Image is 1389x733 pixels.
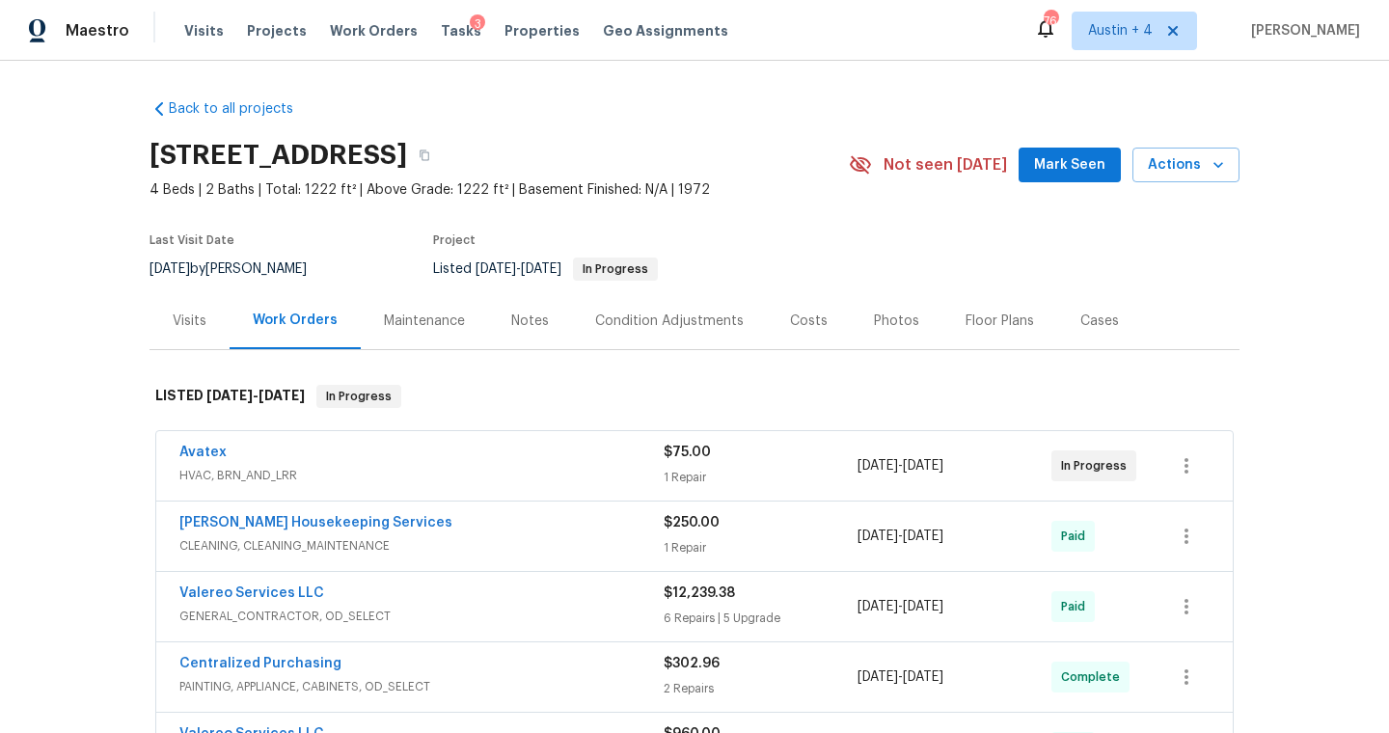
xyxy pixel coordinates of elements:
div: Notes [511,312,549,331]
a: Back to all projects [150,99,335,119]
span: Not seen [DATE] [884,155,1007,175]
span: [DATE] [858,529,898,543]
span: [DATE] [903,459,943,473]
span: [PERSON_NAME] [1243,21,1360,41]
span: Properties [504,21,580,41]
span: Paid [1061,597,1093,616]
span: [DATE] [206,389,253,402]
span: - [206,389,305,402]
button: Copy Address [407,138,442,173]
span: Maestro [66,21,129,41]
div: Condition Adjustments [595,312,744,331]
span: [DATE] [903,529,943,543]
span: [DATE] [858,600,898,613]
span: - [858,597,943,616]
div: LISTED [DATE]-[DATE]In Progress [150,366,1239,427]
span: Projects [247,21,307,41]
span: In Progress [575,263,656,275]
span: Last Visit Date [150,234,234,246]
div: Visits [173,312,206,331]
a: Avatex [179,446,227,459]
span: [DATE] [903,600,943,613]
span: Geo Assignments [603,21,728,41]
span: - [858,456,943,475]
span: - [476,262,561,276]
a: [PERSON_NAME] Housekeeping Services [179,516,452,529]
span: [DATE] [858,670,898,684]
span: $250.00 [664,516,720,529]
span: $302.96 [664,657,720,670]
span: Tasks [441,24,481,38]
span: [DATE] [259,389,305,402]
div: Costs [790,312,828,331]
a: Valereo Services LLC [179,586,324,600]
button: Mark Seen [1019,148,1121,183]
span: Listed [433,262,658,276]
span: Paid [1061,527,1093,546]
div: 76 [1044,12,1057,31]
span: Work Orders [330,21,418,41]
div: 3 [470,14,485,34]
span: Actions [1148,153,1224,177]
span: 4 Beds | 2 Baths | Total: 1222 ft² | Above Grade: 1222 ft² | Basement Finished: N/A | 1972 [150,180,849,200]
span: Visits [184,21,224,41]
a: Centralized Purchasing [179,657,341,670]
div: Photos [874,312,919,331]
span: Austin + 4 [1088,21,1153,41]
span: In Progress [1061,456,1134,475]
span: $12,239.38 [664,586,735,600]
span: HVAC, BRN_AND_LRR [179,466,664,485]
h6: LISTED [155,385,305,408]
div: Work Orders [253,311,338,330]
div: 6 Repairs | 5 Upgrade [664,609,858,628]
span: Mark Seen [1034,153,1105,177]
span: CLEANING, CLEANING_MAINTENANCE [179,536,664,556]
span: - [858,527,943,546]
span: [DATE] [858,459,898,473]
div: Maintenance [384,312,465,331]
div: 1 Repair [664,538,858,557]
span: In Progress [318,387,399,406]
div: Floor Plans [966,312,1034,331]
div: by [PERSON_NAME] [150,258,330,281]
button: Actions [1132,148,1239,183]
div: 2 Repairs [664,679,858,698]
span: [DATE] [476,262,516,276]
span: - [858,667,943,687]
span: $75.00 [664,446,711,459]
span: Project [433,234,476,246]
div: 1 Repair [664,468,858,487]
span: [DATE] [150,262,190,276]
span: Complete [1061,667,1128,687]
span: [DATE] [521,262,561,276]
h2: [STREET_ADDRESS] [150,146,407,165]
span: [DATE] [903,670,943,684]
div: Cases [1080,312,1119,331]
span: GENERAL_CONTRACTOR, OD_SELECT [179,607,664,626]
span: PAINTING, APPLIANCE, CABINETS, OD_SELECT [179,677,664,696]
